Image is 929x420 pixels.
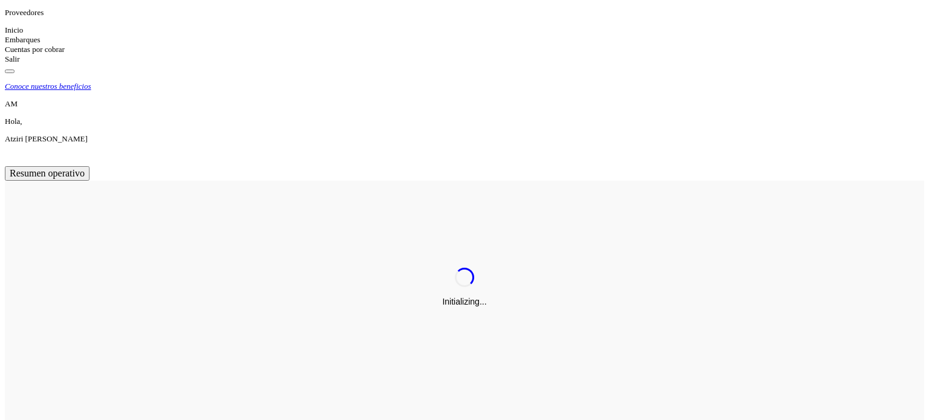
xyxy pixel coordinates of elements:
span: AM [5,99,18,108]
div: Salir [5,54,924,64]
a: Cuentas por cobrar [5,45,65,54]
a: Inicio [5,25,23,34]
a: Embarques [5,35,40,44]
div: Embarques [5,35,924,45]
p: Proveedores [5,8,924,18]
p: Hola, [5,117,924,126]
p: Conoce nuestros beneficios [5,82,91,91]
span: Resumen operativo [10,168,85,178]
a: Conoce nuestros beneficios [5,82,924,91]
p: Atziri Mireya Rodriguez Arreola [5,134,924,144]
a: Salir [5,54,20,63]
div: Inicio [5,25,924,35]
div: Cuentas por cobrar [5,45,924,54]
